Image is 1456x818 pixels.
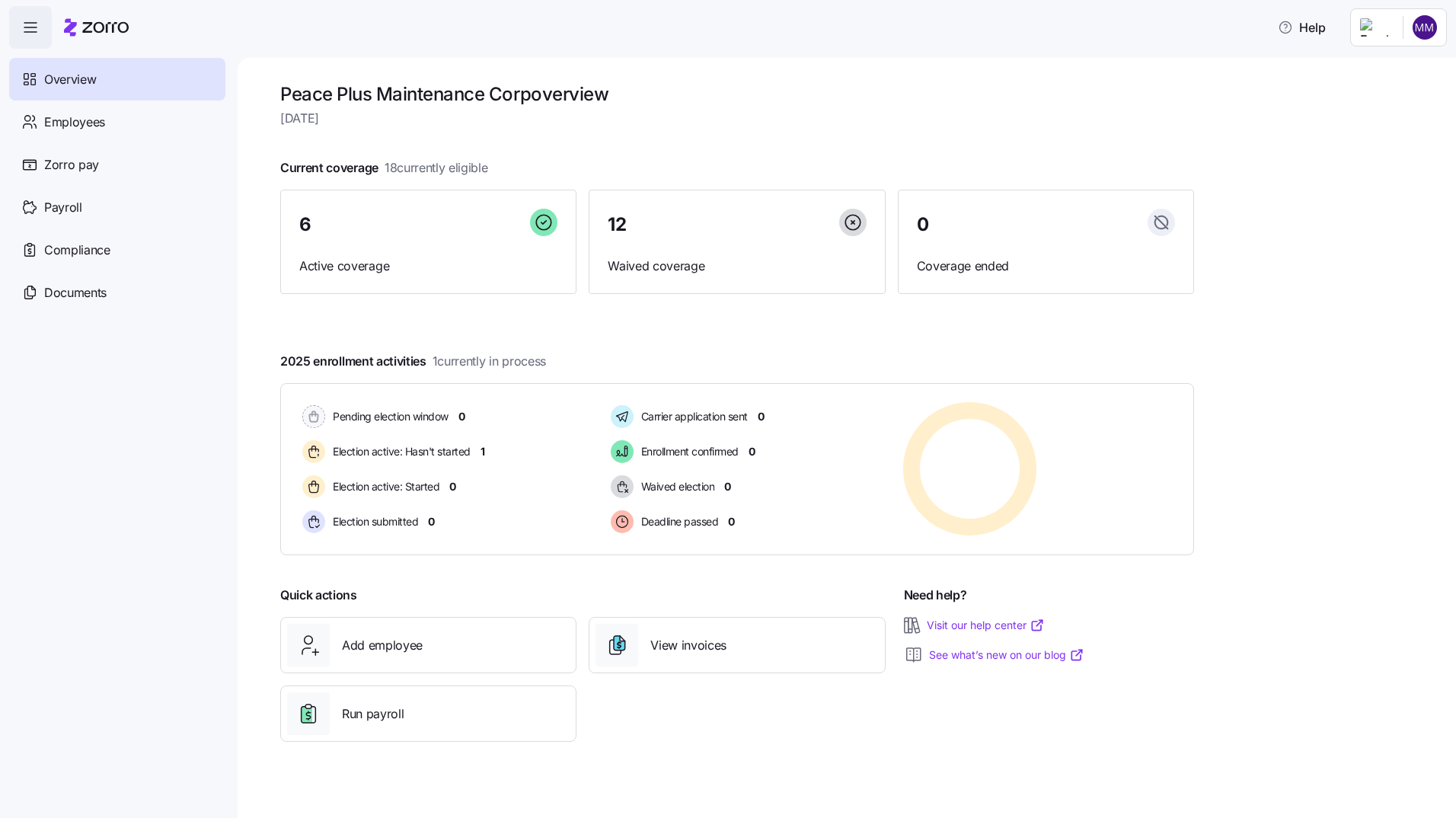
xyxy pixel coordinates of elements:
[280,586,357,605] span: Quick actions
[9,186,225,228] a: Payroll
[929,647,1084,663] a: See what’s new on our blog
[449,479,456,494] span: 0
[299,257,557,276] span: Active coverage
[1413,15,1437,40] img: c7500ab85f6c991aee20b7272b35d42d
[9,101,225,143] a: Employees
[1360,18,1391,37] img: Employer logo
[328,409,449,424] span: Pending election window
[280,109,1194,128] span: [DATE]
[637,409,748,424] span: Carrier application sent
[428,514,435,529] span: 0
[9,143,225,186] a: Zorro pay
[385,158,488,177] span: 18 currently eligible
[328,479,439,494] span: Election active: Started
[433,352,546,371] span: 1 currently in process
[280,158,488,177] span: Current coverage
[1266,12,1338,43] button: Help
[758,409,765,424] span: 0
[1278,18,1326,37] span: Help
[608,257,866,276] span: Waived coverage
[749,444,755,459] span: 0
[299,216,311,234] span: 6
[44,241,110,260] span: Compliance
[458,409,465,424] span: 0
[481,444,485,459] span: 1
[917,216,929,234] span: 0
[9,271,225,314] a: Documents
[44,155,99,174] span: Zorro pay
[342,705,404,724] span: Run payroll
[342,636,423,655] span: Add employee
[608,216,626,234] span: 12
[44,113,105,132] span: Employees
[927,618,1045,633] a: Visit our help center
[650,636,726,655] span: View invoices
[328,514,418,529] span: Election submitted
[637,444,739,459] span: Enrollment confirmed
[724,479,731,494] span: 0
[9,228,225,271] a: Compliance
[44,198,82,217] span: Payroll
[9,58,225,101] a: Overview
[328,444,471,459] span: Election active: Hasn't started
[280,352,546,371] span: 2025 enrollment activities
[637,514,719,529] span: Deadline passed
[637,479,715,494] span: Waived election
[44,70,96,89] span: Overview
[728,514,735,529] span: 0
[917,257,1175,276] span: Coverage ended
[904,586,967,605] span: Need help?
[280,82,1194,106] h1: Peace Plus Maintenance Corp overview
[44,283,107,302] span: Documents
